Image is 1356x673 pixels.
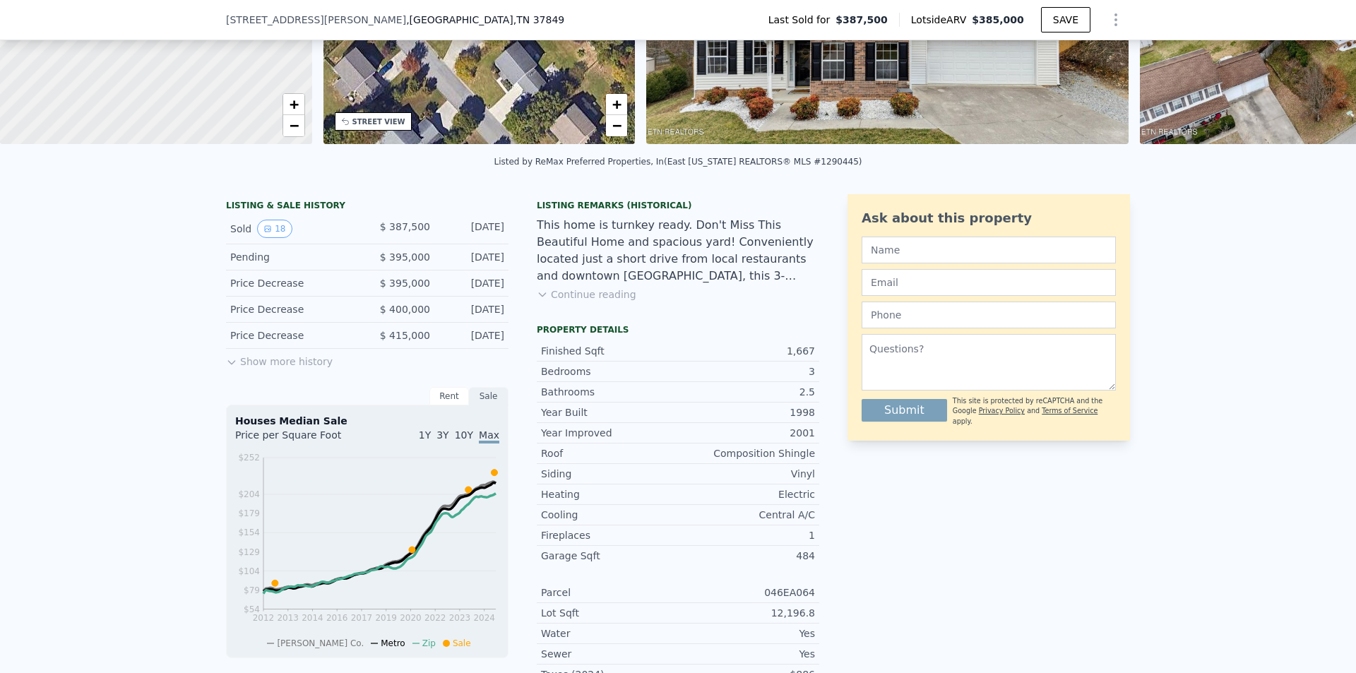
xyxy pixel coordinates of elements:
tspan: $179 [238,508,260,518]
button: Show more history [226,349,333,369]
div: Year Built [541,405,678,419]
div: Heating [541,487,678,501]
div: Yes [678,626,815,641]
div: Houses Median Sale [235,414,499,428]
tspan: $54 [244,604,260,614]
tspan: $129 [238,547,260,557]
div: Price per Square Foot [235,428,367,451]
tspan: $79 [244,585,260,595]
a: Zoom in [283,94,304,115]
tspan: 2023 [449,613,471,623]
div: 12,196.8 [678,606,815,620]
tspan: 2024 [473,613,495,623]
tspan: 2012 [253,613,275,623]
div: Roof [541,446,678,460]
div: Price Decrease [230,276,356,290]
div: Parcel [541,585,678,600]
a: Zoom out [283,115,304,136]
div: 046EA064 [678,585,815,600]
div: STREET VIEW [352,117,405,127]
div: 2.5 [678,385,815,399]
div: This site is protected by reCAPTCHA and the Google and apply. [953,396,1116,427]
span: $ 400,000 [380,304,430,315]
span: [PERSON_NAME] Co. [277,638,364,648]
a: Zoom out [606,115,627,136]
div: Central A/C [678,508,815,522]
div: Electric [678,487,815,501]
span: $ 395,000 [380,278,430,289]
div: Sale [469,387,509,405]
div: [DATE] [441,276,504,290]
div: Year Improved [541,426,678,440]
tspan: 2013 [277,613,299,623]
div: Yes [678,647,815,661]
div: Composition Shingle [678,446,815,460]
div: Bedrooms [541,364,678,379]
span: [STREET_ADDRESS][PERSON_NAME] [226,13,406,27]
tspan: $252 [238,453,260,463]
tspan: $104 [238,566,260,576]
button: View historical data [257,220,292,238]
div: Price Decrease [230,328,356,343]
div: 3 [678,364,815,379]
div: Property details [537,324,819,335]
span: + [289,95,298,113]
div: Water [541,626,678,641]
div: 1,667 [678,344,815,358]
tspan: $204 [238,489,260,499]
a: Zoom in [606,94,627,115]
div: Rent [429,387,469,405]
tspan: $154 [238,528,260,537]
span: 10Y [455,429,473,441]
span: $387,500 [835,13,888,27]
tspan: 2020 [400,613,422,623]
span: , [GEOGRAPHIC_DATA] [406,13,564,27]
div: Ask about this property [862,208,1116,228]
span: Metro [381,638,405,648]
div: This home is turnkey ready. Don't Miss This Beautiful Home and spacious yard! Conveniently locate... [537,217,819,285]
span: − [289,117,298,134]
span: Sale [453,638,471,648]
tspan: 2016 [326,613,348,623]
div: [DATE] [441,328,504,343]
button: SAVE [1041,7,1090,32]
input: Name [862,237,1116,263]
div: 1 [678,528,815,542]
div: Price Decrease [230,302,356,316]
span: Zip [422,638,436,648]
div: Cooling [541,508,678,522]
input: Email [862,269,1116,296]
div: Garage Sqft [541,549,678,563]
span: $ 387,500 [380,221,430,232]
div: [DATE] [441,302,504,316]
div: 2001 [678,426,815,440]
span: $ 395,000 [380,251,430,263]
div: Sewer [541,647,678,661]
div: Listed by ReMax Preferred Properties, In (East [US_STATE] REALTORS® MLS #1290445) [494,157,862,167]
a: Terms of Service [1042,407,1098,415]
input: Phone [862,302,1116,328]
div: LISTING & SALE HISTORY [226,200,509,214]
div: Pending [230,250,356,264]
a: Privacy Policy [979,407,1025,415]
div: Fireplaces [541,528,678,542]
div: Vinyl [678,467,815,481]
button: Continue reading [537,287,636,302]
div: Listing Remarks (Historical) [537,200,819,211]
div: Finished Sqft [541,344,678,358]
div: 1998 [678,405,815,419]
span: − [612,117,621,134]
span: Max [479,429,499,443]
span: 1Y [419,429,431,441]
div: Siding [541,467,678,481]
tspan: 2017 [351,613,373,623]
div: [DATE] [441,250,504,264]
tspan: 2019 [375,613,397,623]
button: Submit [862,399,947,422]
span: Lotside ARV [911,13,972,27]
span: Last Sold for [768,13,836,27]
div: Sold [230,220,356,238]
span: $ 415,000 [380,330,430,341]
button: Show Options [1102,6,1130,34]
tspan: 2022 [424,613,446,623]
